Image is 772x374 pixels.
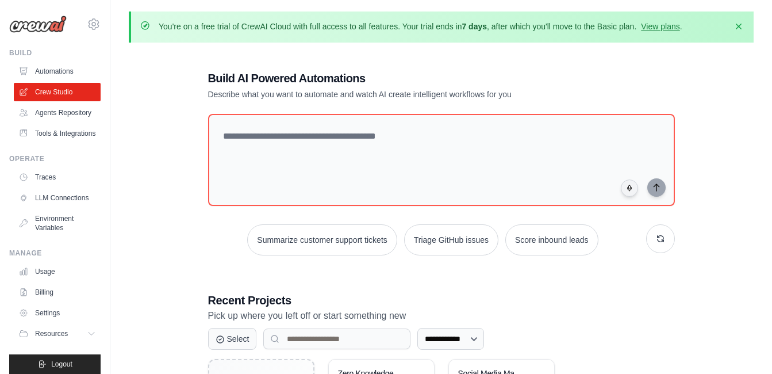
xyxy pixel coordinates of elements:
[9,48,101,58] div: Build
[247,224,397,255] button: Summarize customer support tickets
[208,292,675,308] h3: Recent Projects
[14,262,101,281] a: Usage
[14,325,101,343] button: Resources
[404,224,498,255] button: Triage GitHub issues
[9,354,101,374] button: Logout
[14,283,101,302] a: Billing
[208,328,257,350] button: Select
[14,304,101,322] a: Settings
[35,329,68,338] span: Resources
[14,62,101,81] a: Automations
[9,16,67,33] img: Logo
[9,249,101,258] div: Manage
[14,124,101,143] a: Tools & Integrations
[208,89,594,100] p: Describe what you want to automate and watch AI create intelligent workflows for you
[646,224,675,253] button: Get new suggestions
[14,104,101,122] a: Agents Repository
[14,83,101,101] a: Crew Studio
[14,209,101,237] a: Environment Variables
[505,224,598,255] button: Score inbound leads
[9,154,101,163] div: Operate
[208,70,594,86] h1: Build AI Powered Automations
[159,21,682,32] p: You're on a free trial of CrewAI Cloud with full access to all features. Your trial ends in , aft...
[51,360,72,369] span: Logout
[621,180,638,197] button: Click to speak your automation idea
[208,308,675,323] p: Pick up where you left off or start something new
[14,168,101,186] a: Traces
[14,189,101,207] a: LLM Connections
[641,22,679,31] a: View plans
[462,22,487,31] strong: 7 days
